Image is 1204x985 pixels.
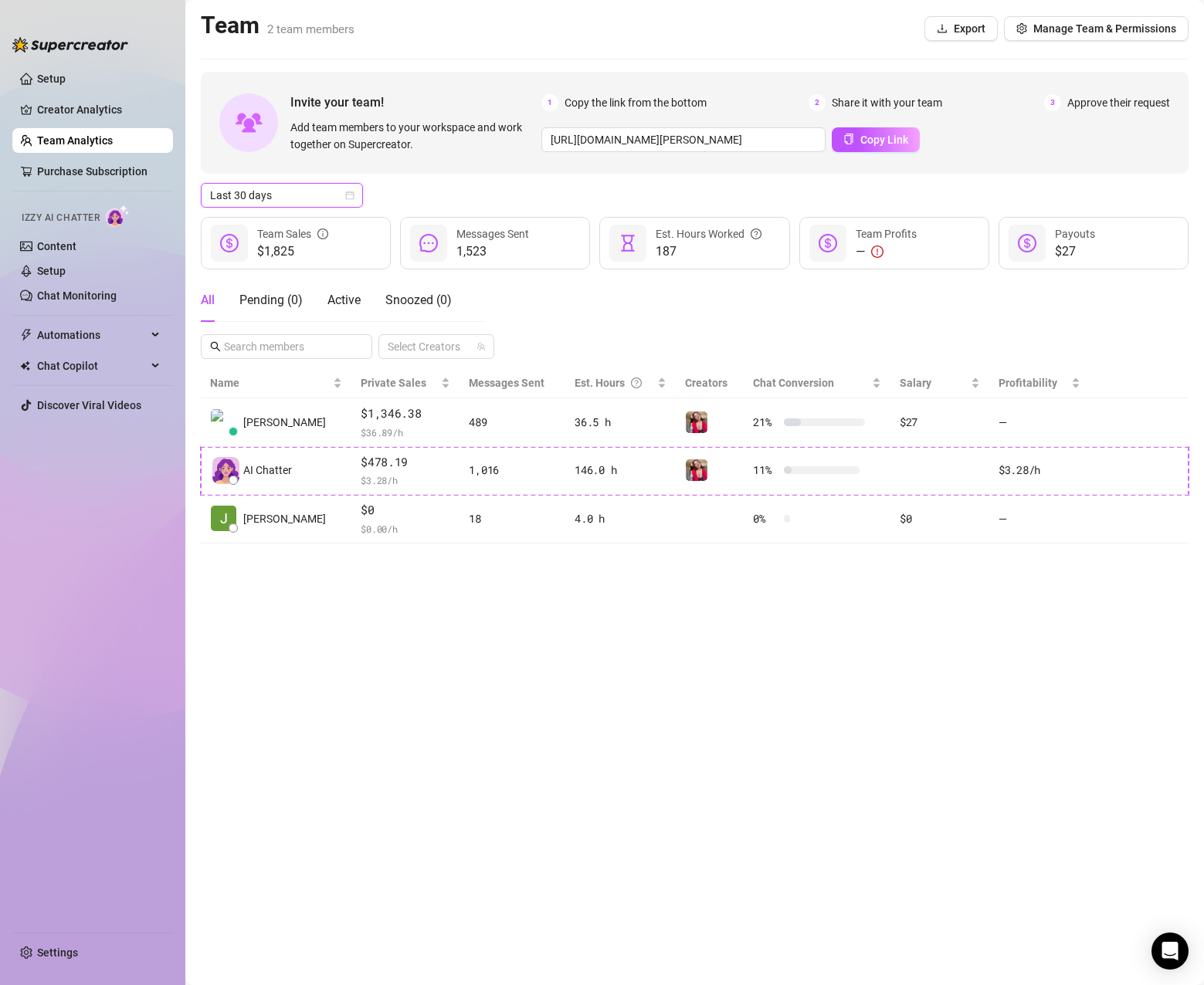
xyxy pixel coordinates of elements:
a: Setup [37,265,66,277]
span: Share it with your team [832,94,942,111]
img: Jessica [211,506,236,531]
span: [PERSON_NAME] [243,414,326,431]
div: Open Intercom Messenger [1151,933,1189,970]
div: 489 [469,414,556,431]
span: hourglass [619,234,637,252]
span: 1 [541,94,558,111]
span: 21 % [753,414,778,431]
span: thunderbolt [20,329,32,341]
span: $478.19 [361,453,450,472]
a: Setup [37,73,66,85]
div: 4.0 h [575,510,666,527]
span: Last 30 days [210,184,354,207]
span: question-circle [631,374,642,391]
span: copy [843,134,854,144]
span: 2 [809,94,826,111]
span: 11 % [753,462,778,479]
h2: Team [201,11,354,40]
a: Chat Monitoring [37,289,117,302]
td: — [989,398,1090,447]
div: $0 [900,510,980,527]
img: Estefania [686,411,707,433]
button: Export [924,16,998,41]
span: question-circle [751,225,761,242]
span: team [477,342,486,351]
span: Export [954,22,985,35]
span: $1,825 [257,242,328,261]
a: Settings [37,946,78,959]
span: dollar-circle [819,234,837,252]
span: $ 36.89 /h [361,425,450,440]
div: 36.5 h [575,414,666,431]
img: Chat Copilot [20,360,30,371]
th: Creators [676,368,744,398]
th: Name [201,368,351,398]
img: logo-BBDzfeDw.svg [12,37,128,52]
span: 2 team members [267,22,354,36]
td: — [989,495,1090,543]
span: message [419,234,438,252]
span: dollar-circle [1018,234,1036,252]
span: search [210,341,221,352]
span: Team Profits [856,228,917,240]
div: Team Sales [257,225,328,242]
span: Salary [900,377,931,389]
span: Active [327,293,361,307]
a: Content [37,240,76,252]
div: Pending ( 0 ) [239,291,303,310]
span: $ 3.28 /h [361,472,450,488]
span: 3 [1044,94,1061,111]
span: setting [1016,23,1027,34]
span: Private Sales [361,377,426,389]
div: $3.28 /h [999,462,1080,479]
span: Profitability [999,377,1057,389]
span: Name [210,374,330,391]
a: Team Analytics [37,134,113,147]
div: $27 [900,414,980,431]
span: $ 0.00 /h [361,521,450,537]
span: exclamation-circle [871,245,883,258]
img: Lhui Bernardo [211,409,236,435]
span: 1,523 [456,242,529,261]
span: $0 [361,501,450,520]
span: Copy the link from the bottom [565,94,707,111]
span: $1,346.38 [361,404,450,423]
span: [PERSON_NAME] [243,510,326,527]
img: izzy-ai-chatter-avatar-DDCN_rTZ.svg [212,457,239,484]
span: Izzy AI Chatter [22,211,100,225]
a: Purchase Subscription [37,165,148,178]
span: Messages Sent [469,377,544,389]
a: Discover Viral Videos [37,399,141,411]
span: Snoozed ( 0 ) [385,293,452,307]
span: Add team members to your workspace and work together on Supercreator. [290,119,535,153]
div: All [201,291,215,310]
span: calendar [345,191,354,200]
div: 18 [469,510,556,527]
span: Approve their request [1067,94,1170,111]
span: Automations [37,323,147,347]
span: info-circle [317,225,328,242]
div: Est. Hours [575,374,653,391]
span: AI Chatter [243,462,292,479]
div: 1,016 [469,462,556,479]
input: Search members [224,338,351,355]
span: 187 [656,242,761,261]
span: dollar-circle [220,234,239,252]
div: 146.0 h [575,462,666,479]
span: Payouts [1055,228,1095,240]
a: Creator Analytics [37,97,161,122]
span: Chat Conversion [753,377,834,389]
span: download [937,23,948,34]
span: 0 % [753,510,778,527]
span: Messages Sent [456,228,529,240]
span: $27 [1055,242,1095,261]
span: Manage Team & Permissions [1033,22,1176,35]
div: Est. Hours Worked [656,225,761,242]
img: Estefania [686,459,707,481]
div: — [856,242,917,261]
span: Chat Copilot [37,354,147,378]
img: AI Chatter [106,205,130,227]
button: Manage Team & Permissions [1004,16,1189,41]
button: Copy Link [832,127,920,152]
span: Invite your team! [290,93,541,112]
